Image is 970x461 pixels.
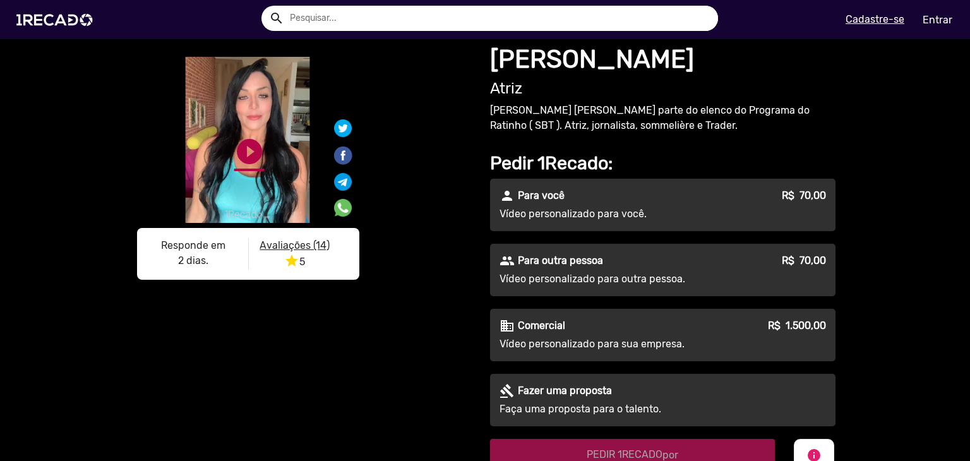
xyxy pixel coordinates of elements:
i: Share on Facebook [333,144,353,156]
p: Vídeo personalizado para você. [500,207,728,222]
i: star [284,253,299,268]
p: Comercial [518,318,565,333]
p: Para outra pessoa [518,253,603,268]
p: [PERSON_NAME] [PERSON_NAME] parte do elenco do Programa do Ratinho ( SBT ). Atriz, jornalista, so... [490,103,835,133]
img: Compartilhe no telegram [334,173,352,191]
i: Share on Twitter [334,121,352,133]
p: Faça uma proposta para o talento. [500,402,728,417]
input: Pesquisar... [280,6,718,31]
h2: Atriz [490,80,835,98]
mat-icon: people [500,253,515,268]
i: Share on WhatsApp [334,197,352,209]
mat-icon: Example home icon [269,11,284,26]
a: play_circle_filled [234,136,265,167]
p: Vídeo personalizado para outra pessoa. [500,272,728,287]
mat-icon: business [500,318,515,333]
p: R$ 70,00 [782,253,826,268]
p: Para você [518,188,565,203]
h1: [PERSON_NAME] [490,44,835,75]
span: PEDIR 1RECADO [587,448,678,460]
i: Share on Telegram [334,171,352,183]
img: Compartilhe no facebook [333,145,353,165]
mat-icon: gavel [500,383,515,398]
span: por [662,449,678,461]
p: R$ 70,00 [782,188,826,203]
h2: Pedir 1Recado: [490,152,835,174]
p: Vídeo personalizado para sua empresa. [500,337,728,352]
span: 5 [284,256,305,268]
img: Compartilhe no whatsapp [334,199,352,217]
img: Compartilhe no twitter [334,119,352,137]
button: Example home icon [265,6,287,28]
p: R$ 1.500,00 [768,318,826,333]
video: S1RECADO vídeos dedicados para fãs e empresas [137,57,358,223]
mat-icon: person [500,188,515,203]
a: Entrar [914,9,961,31]
b: 2 dias. [178,254,208,266]
u: Avaliações (14) [260,239,330,251]
p: Responde em [147,238,239,253]
p: Fazer uma proposta [518,383,612,398]
u: Cadastre-se [846,13,904,25]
